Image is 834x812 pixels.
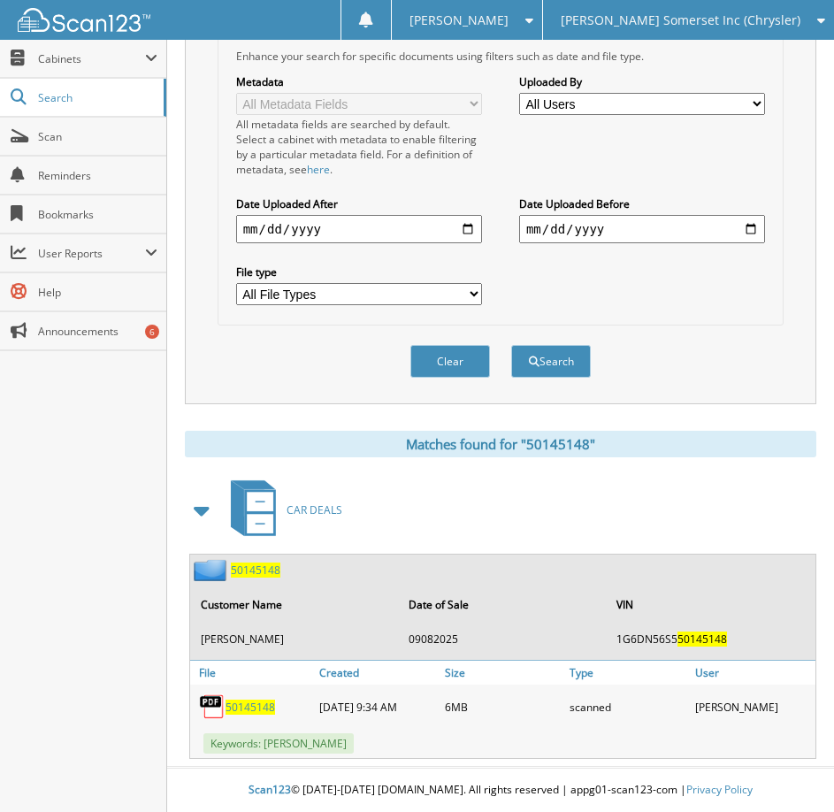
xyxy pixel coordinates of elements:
[194,559,231,581] img: folder2.png
[192,624,398,654] td: [PERSON_NAME]
[38,168,157,183] span: Reminders
[226,700,275,715] a: 50145148
[236,117,482,177] div: All metadata fields are searched by default. Select a cabinet with metadata to enable filtering b...
[185,431,816,457] div: Matches found for "50145148"
[287,502,342,517] span: CAR DEALS
[315,689,440,724] div: [DATE] 9:34 AM
[249,782,291,797] span: Scan123
[18,8,150,32] img: scan123-logo-white.svg
[220,475,342,545] a: CAR DEALS
[440,689,565,724] div: 6MB
[236,264,482,280] label: File type
[192,586,398,623] th: Customer Name
[410,345,490,378] button: Clear
[38,324,157,339] span: Announcements
[307,162,330,177] a: here
[38,285,157,300] span: Help
[409,15,509,26] span: [PERSON_NAME]
[231,563,280,578] a: 50145148
[677,632,727,647] span: 50145148
[227,49,775,64] div: Enhance your search for specific documents using filters such as date and file type.
[315,661,440,685] a: Created
[38,129,157,144] span: Scan
[236,196,482,211] label: Date Uploaded After
[686,782,753,797] a: Privacy Policy
[511,345,591,378] button: Search
[565,661,690,685] a: Type
[519,196,765,211] label: Date Uploaded Before
[746,727,834,812] iframe: Chat Widget
[519,215,765,243] input: end
[561,15,800,26] span: [PERSON_NAME] Somerset Inc (Chrysler)
[199,693,226,720] img: PDF.png
[608,624,814,654] td: 1G6DN56S5
[608,586,814,623] th: VIN
[167,769,834,812] div: © [DATE]-[DATE] [DOMAIN_NAME]. All rights reserved | appg01-scan123-com |
[691,689,815,724] div: [PERSON_NAME]
[38,90,155,105] span: Search
[440,661,565,685] a: Size
[400,624,606,654] td: 09082025
[400,586,606,623] th: Date of Sale
[190,661,315,685] a: File
[236,215,482,243] input: start
[38,51,145,66] span: Cabinets
[691,661,815,685] a: User
[145,325,159,339] div: 6
[519,74,765,89] label: Uploaded By
[565,689,690,724] div: scanned
[236,74,482,89] label: Metadata
[203,733,354,754] span: Keywords: [PERSON_NAME]
[38,246,145,261] span: User Reports
[38,207,157,222] span: Bookmarks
